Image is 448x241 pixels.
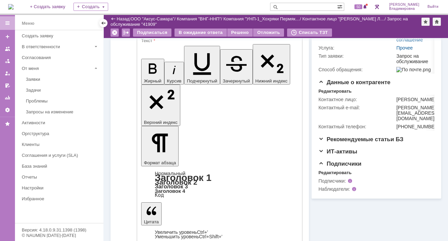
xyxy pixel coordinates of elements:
[2,43,13,54] a: Заявки на командах
[199,234,222,239] span: Ctrl+Shift+'
[22,66,92,71] div: От меня
[155,229,208,235] a: Increase
[2,31,13,42] a: Создать заявку
[2,80,13,91] a: Мои согласования
[3,74,36,79] span: AXUS GROUP
[19,52,102,63] a: Согласования
[2,68,13,79] a: Мои заявки
[23,107,102,117] a: Запросы на изменение
[318,178,387,184] div: Подписчики:
[19,139,102,150] a: Клиенты
[19,183,102,193] a: Настройки
[155,188,185,194] a: Заголовок 4
[354,4,362,9] span: 50
[396,124,439,129] div: [PHONE_NUMBER]
[318,186,387,192] div: Наблюдатели:
[122,29,130,37] div: Работа с массовостью
[22,33,99,38] div: Создать заявку
[19,150,102,161] a: Соглашения и услуги (SLA)
[318,136,403,143] span: Рекомендуемые статьи БЗ
[318,170,351,175] div: Редактировать
[318,124,395,129] div: Контактный телефон:
[144,120,178,125] span: Верхний индекс
[19,161,102,171] a: База знаний
[117,16,129,21] a: Назад
[155,192,164,198] a: Код
[3,12,38,17] strong: Добрый день!
[23,96,102,106] a: Проблемы
[396,105,439,121] div: [PERSON_NAME][EMAIL_ADDRESS][DOMAIN_NAME]
[22,142,99,147] div: Клиенты
[141,59,164,85] button: Жирный
[318,67,395,72] div: Способ обращения:
[141,38,297,43] div: Текст
[8,4,14,10] a: Перейти на домашнюю страницу
[22,164,99,169] div: База знаний
[396,97,439,102] div: [PERSON_NAME]
[99,19,107,27] div: Скрыть меню
[8,4,14,10] img: logo
[3,87,82,101] span: [EMAIL_ADDRESS][DOMAIN_NAME]
[144,160,176,165] span: Формат абзаца
[26,77,99,82] div: Заявки
[433,18,441,26] div: Сделать домашней страницей
[23,74,102,85] a: Заявки
[23,85,102,95] a: Задачи
[141,85,180,126] button: Верхний индекс
[318,161,361,167] span: Подписчики
[155,170,185,176] a: Нормальный
[22,153,99,158] div: Соглашения и услуги (SLA)
[19,31,102,41] a: Создать заявку
[318,148,357,155] span: ИТ-активы
[187,78,217,84] span: Подчеркнутый
[3,21,98,48] strong: Прошу распечатать с аппарата и прислать в виде скана/фото страницу состояния расходных материалов...
[2,56,13,67] a: Заявки в моей ответственности
[144,219,159,224] span: Цитата
[26,88,99,93] div: Задачи
[318,53,395,59] div: Тип заявки:
[318,97,395,102] div: Контактное лицо:
[155,178,197,186] a: Заголовок 2
[223,16,302,21] div: /
[3,81,14,87] span: Тел.:
[167,78,182,84] span: Курсив
[22,196,92,201] div: Избранное
[22,44,92,49] div: В ответственности
[318,45,395,51] div: Услуга:
[197,229,208,235] span: Ctrl+'
[141,171,298,198] div: Формат абзаца
[155,172,212,183] a: Заголовок 1
[22,185,99,190] div: Настройки
[223,16,300,21] a: Компания "УНП-1_Хохряки Пермяк…
[318,89,351,94] div: Редактировать
[3,107,9,112] img: download
[22,174,99,180] div: Отчеты
[396,67,431,72] img: По почте.png
[318,79,391,86] span: Данные о контрагенте
[373,3,381,11] a: Перейти в интерфейс администратора
[144,78,162,84] span: Жирный
[3,52,53,66] strong: С уважением, [PERSON_NAME]
[396,53,437,64] div: Запрос на обслуживание
[302,16,387,21] div: /
[3,66,52,73] strong: Сервис-менеджер
[389,7,419,11] span: Владимировна
[22,55,99,60] div: Согласования
[22,120,99,125] div: Активности
[131,16,175,21] a: ООО "Аксус-Самара"
[26,109,99,114] div: Запросы на изменение
[318,105,395,110] div: Контактный e-mail:
[164,62,184,85] button: Курсив
[131,16,177,21] div: /
[421,18,430,26] div: Добавить в избранное
[2,105,13,115] a: Настройки
[141,202,162,225] button: Цитата
[14,81,69,87] span: 88005501517 (доб. 206)
[220,49,253,85] button: Зачеркнутый
[177,16,223,21] div: /
[19,172,102,182] a: Отчеты
[22,233,97,238] div: © NAUMEN [DATE]-[DATE]
[255,78,288,84] span: Нижний индекс
[389,3,419,7] span: [PERSON_NAME]
[177,16,221,21] a: Компания "ВНГ-ННП"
